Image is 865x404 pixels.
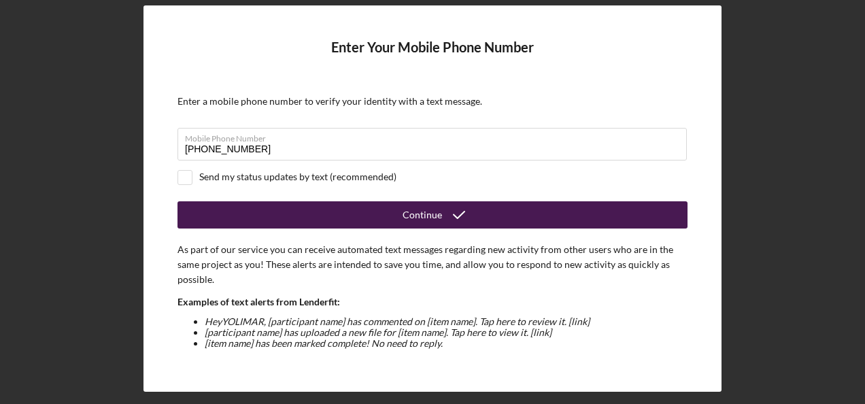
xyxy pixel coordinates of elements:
div: Continue [403,201,442,229]
p: Message frequency varies. Message and data rates may apply. If you have any questions about your ... [177,356,688,386]
li: Hey YOLIMAR , [participant name] has commented on [item name]. Tap here to review it. [link] [205,316,688,327]
p: Examples of text alerts from Lenderfit: [177,294,688,309]
li: [item name] has been marked complete! No need to reply. [205,338,688,349]
button: Continue [177,201,688,229]
h4: Enter Your Mobile Phone Number [177,39,688,75]
div: Enter a mobile phone number to verify your identity with a text message. [177,96,688,107]
p: As part of our service you can receive automated text messages regarding new activity from other ... [177,242,688,288]
li: [participant name] has uploaded a new file for [item name]. Tap here to view it. [link] [205,327,688,338]
label: Mobile Phone Number [185,129,687,144]
div: Send my status updates by text (recommended) [199,171,396,182]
